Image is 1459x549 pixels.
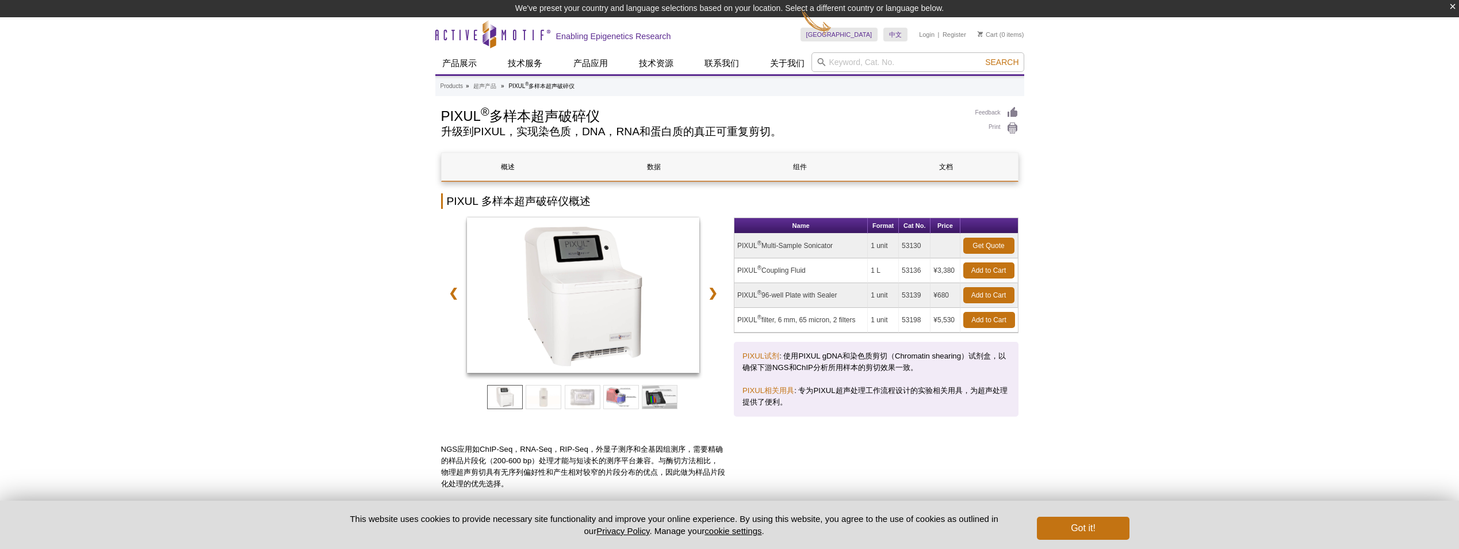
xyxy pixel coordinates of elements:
a: Privacy Policy [596,526,649,536]
a: Login [919,30,935,39]
td: PIXUL filter, 6 mm, 65 micron, 2 filters [734,308,868,333]
a: 技术服务 [501,52,549,74]
td: 1 unit [868,283,899,308]
a: PIXUL Multi-Sample Sonicator [467,218,700,376]
li: » [466,83,469,89]
a: [GEOGRAPHIC_DATA] [801,28,878,41]
th: Name [734,218,868,234]
sup: ® [757,314,761,321]
h2: 升级到PIXUL，实现染色质，DNA，RNA和蛋白质的真正可重复剪切。 [441,127,964,137]
a: Add to Cart [963,312,1015,328]
a: 产品展示 [435,52,484,74]
h1: PIXUL 多样本超声破碎仪 [441,106,964,124]
td: ¥5,530 [930,308,960,333]
td: 53198 [899,308,930,333]
h2: Enabling Epigenetics Research [556,31,671,41]
a: Register [943,30,966,39]
a: 概述 [442,153,575,181]
sup: ® [757,265,761,271]
a: Get Quote [963,238,1014,254]
td: PIXUL Coupling Fluid [734,258,868,283]
a: Feedback [975,106,1018,119]
a: ❯ [700,280,725,306]
a: 超声产品 [473,81,496,91]
p: This website uses cookies to provide necessary site functionality and improve your online experie... [330,513,1018,537]
a: 数据 [588,153,721,181]
button: Search [982,57,1022,67]
a: PIXUL试剂 [742,352,779,360]
img: Your Cart [978,31,983,37]
td: PIXUL 96-well Plate with Sealer [734,283,868,308]
img: PIXUL Multi-Sample Sonicator [467,218,700,373]
sup: ® [757,289,761,296]
li: PIXUL 多样本超声破碎仪 [508,83,575,89]
a: 文档 [880,153,1013,181]
a: 联系我们 [698,52,746,74]
a: Add to Cart [963,287,1014,303]
a: 中文 [883,28,907,41]
li: » [501,83,504,89]
td: PIXUL Multi-Sample Sonicator [734,234,868,258]
a: Cart [978,30,998,39]
a: Products [441,81,463,91]
sup: ® [757,240,761,246]
a: Add to Cart [963,262,1014,279]
p: : 使用PIXUL gDNA和染色质剪切（Chromatin shearing）试剂盒，以确保下游NGS和ChIP分析所用样本的剪切效果一致。 [742,350,1010,373]
li: (0 items) [978,28,1024,41]
td: 53139 [899,283,930,308]
li: | [938,28,940,41]
a: 组件 [734,153,867,181]
p: NGS应用如ChIP-Seq，RNA-Seq，RIP-Seq，外显子测序和全基因组测序，需要精确的样品片段化（200-600 bp）处理才能与短读长的测序平台兼容。与酶切方法相比，物理超声剪切具... [441,444,726,490]
th: Cat No. [899,218,930,234]
h2: PIXUL 多样本超声破碎仪概述 [441,193,1018,209]
img: Change Here [801,9,832,36]
sup: ® [525,81,529,87]
td: 1 L [868,258,899,283]
td: ¥680 [930,283,960,308]
td: 53130 [899,234,930,258]
th: Price [930,218,960,234]
a: Print [975,122,1018,135]
td: 1 unit [868,308,899,333]
sup: ® [481,105,489,118]
button: Got it! [1037,517,1129,540]
button: cookie settings [704,526,761,536]
th: Format [868,218,899,234]
input: Keyword, Cat. No. [811,52,1024,72]
a: 技术资源 [632,52,680,74]
td: ¥3,380 [930,258,960,283]
a: PIXUL相关用具 [742,386,794,395]
p: : 专为PIXUL超声处理工作流程设计的实验相关用具，为超声处理提供了便利。 [742,385,1010,408]
a: 关于我们 [763,52,811,74]
td: 1 unit [868,234,899,258]
span: Search [985,58,1018,67]
a: ❮ [441,280,466,306]
a: 产品应用 [566,52,615,74]
td: 53136 [899,258,930,283]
